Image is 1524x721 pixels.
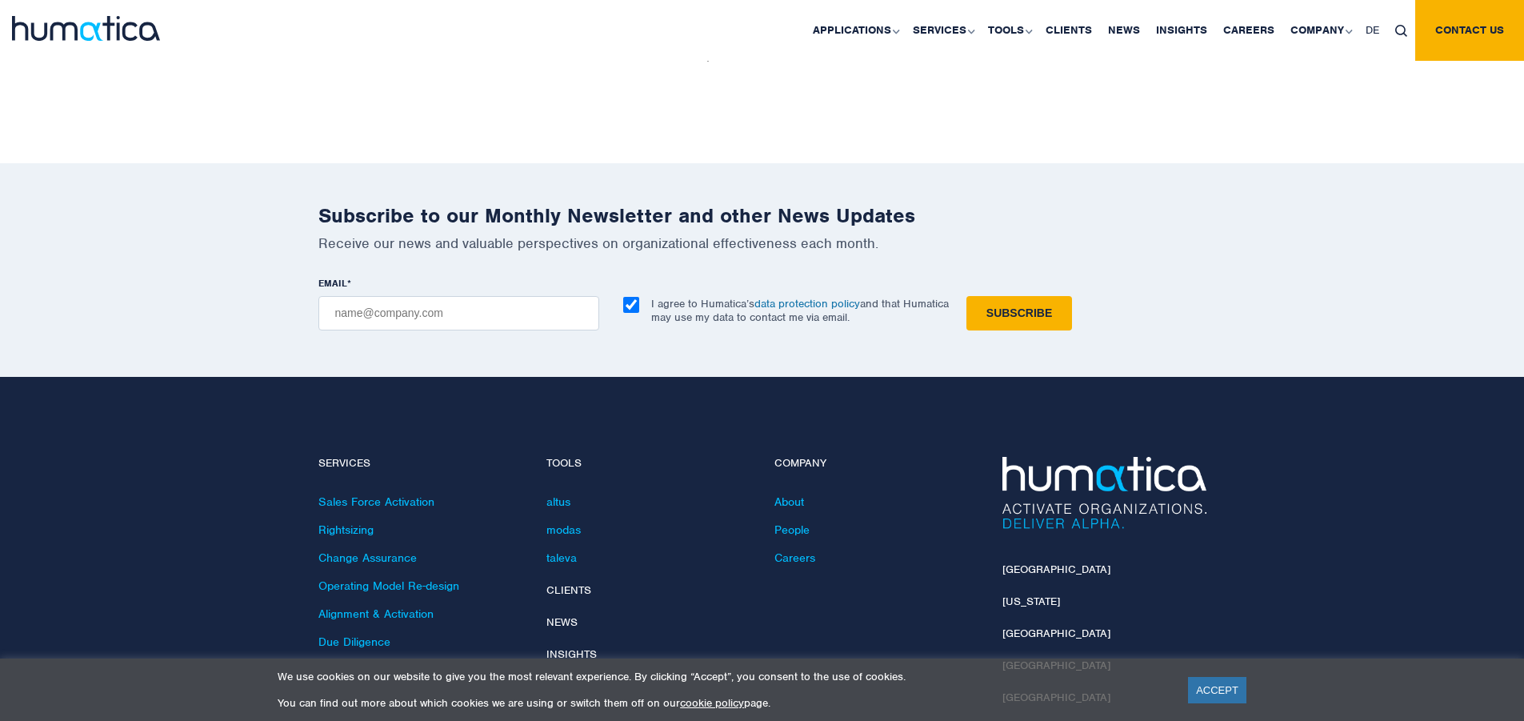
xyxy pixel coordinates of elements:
[318,457,522,471] h4: Services
[680,696,744,710] a: cookie policy
[318,296,599,330] input: name@company.com
[1188,677,1246,703] a: ACCEPT
[774,523,810,537] a: People
[318,234,1206,252] p: Receive our news and valuable perspectives on organizational effectiveness each month.
[1366,23,1379,37] span: DE
[318,523,374,537] a: Rightsizing
[546,647,597,661] a: Insights
[318,551,417,565] a: Change Assurance
[318,277,347,290] span: EMAIL
[774,457,978,471] h4: Company
[1002,627,1110,640] a: [GEOGRAPHIC_DATA]
[12,16,160,41] img: logo
[278,696,1168,710] p: You can find out more about which cookies we are using or switch them off on our page.
[1002,457,1206,529] img: Humatica
[546,457,750,471] h4: Tools
[966,296,1072,330] input: Subscribe
[651,297,949,324] p: I agree to Humatica’s and that Humatica may use my data to contact me via email.
[623,297,639,313] input: I agree to Humatica’sdata protection policyand that Humatica may use my data to contact me via em...
[318,635,390,649] a: Due Diligence
[546,583,591,597] a: Clients
[1002,595,1060,608] a: [US_STATE]
[774,551,815,565] a: Careers
[546,523,581,537] a: modas
[318,579,459,593] a: Operating Model Re-design
[1002,563,1110,576] a: [GEOGRAPHIC_DATA]
[546,551,577,565] a: taleva
[318,495,434,509] a: Sales Force Activation
[1395,25,1407,37] img: search_icon
[318,203,1206,228] h2: Subscribe to our Monthly Newsletter and other News Updates
[278,670,1168,683] p: We use cookies on our website to give you the most relevant experience. By clicking “Accept”, you...
[774,495,804,509] a: About
[546,495,570,509] a: altus
[754,297,860,310] a: data protection policy
[318,607,434,621] a: Alignment & Activation
[546,615,578,629] a: News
